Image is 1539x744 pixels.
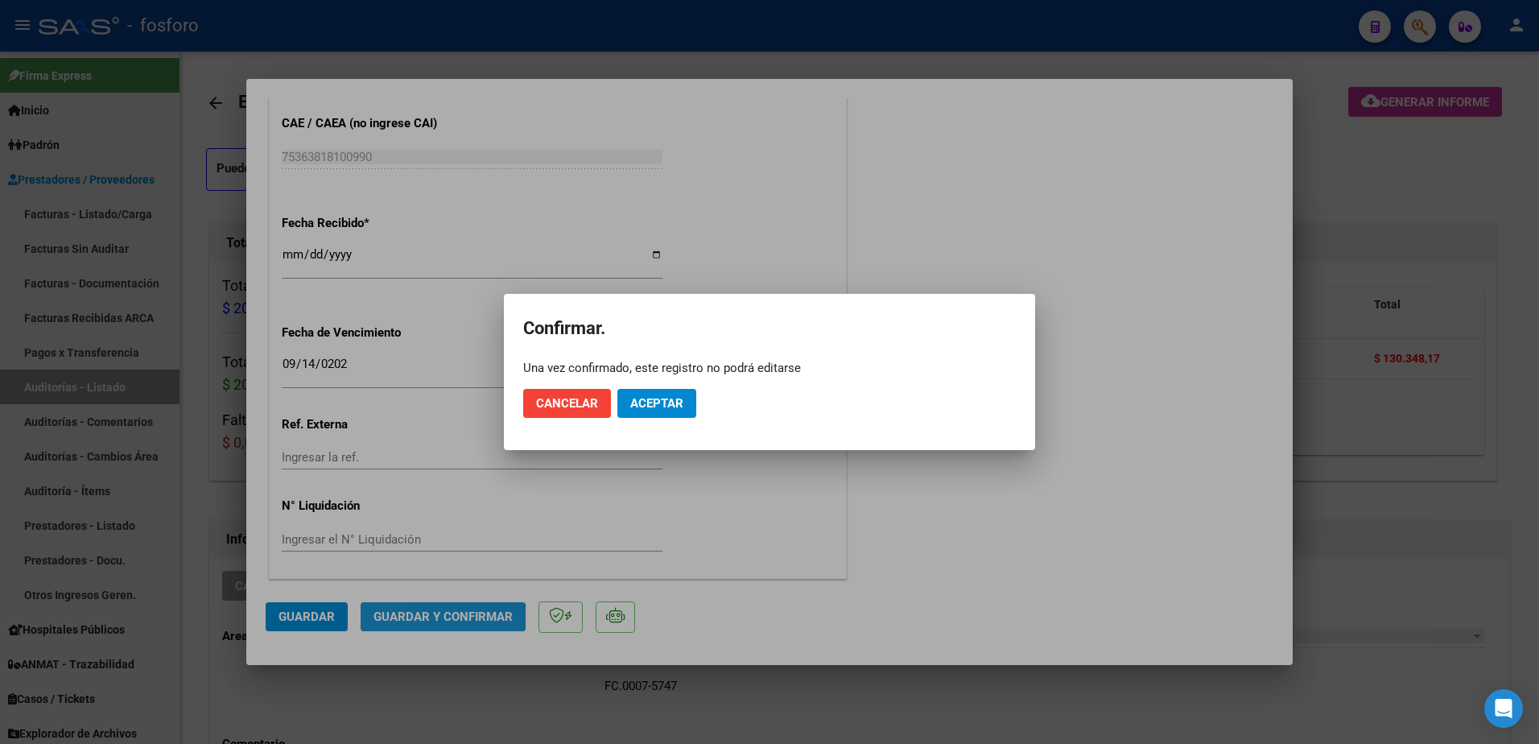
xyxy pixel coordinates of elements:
h2: Confirmar. [523,313,1016,344]
button: Aceptar [617,389,696,418]
div: Una vez confirmado, este registro no podrá editarse [523,360,1016,376]
span: Cancelar [536,396,598,411]
button: Cancelar [523,389,611,418]
span: Aceptar [630,396,683,411]
div: Open Intercom Messenger [1484,689,1523,728]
